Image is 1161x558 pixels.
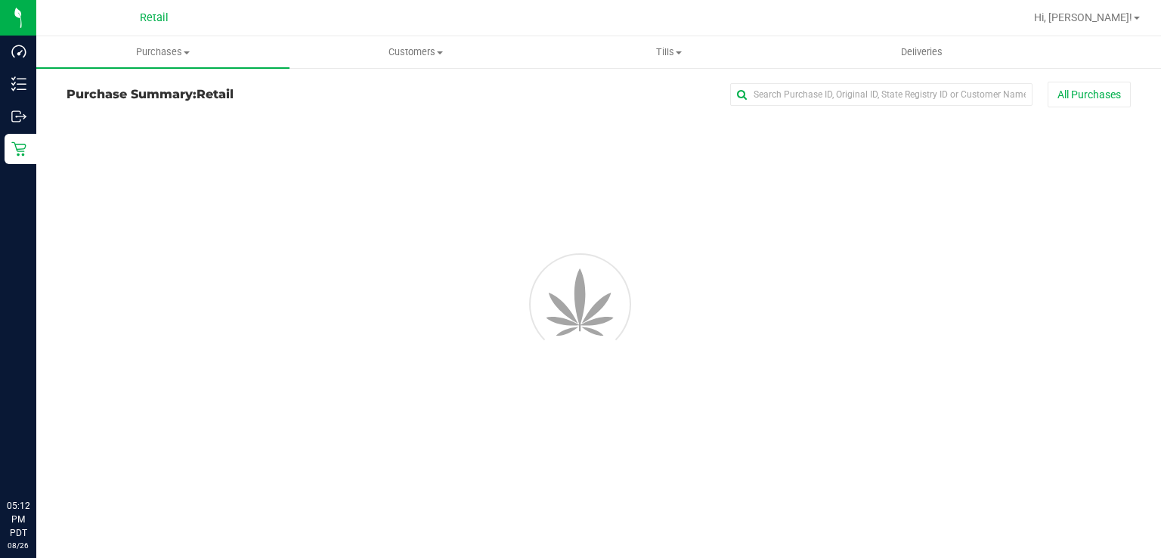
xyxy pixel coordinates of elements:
[36,36,289,68] a: Purchases
[67,88,421,101] h3: Purchase Summary:
[11,76,26,91] inline-svg: Inventory
[11,44,26,59] inline-svg: Dashboard
[1048,82,1131,107] button: All Purchases
[730,83,1033,106] input: Search Purchase ID, Original ID, State Registry ID or Customer Name...
[197,87,234,101] span: Retail
[795,36,1048,68] a: Deliveries
[7,499,29,540] p: 05:12 PM PDT
[881,45,963,59] span: Deliveries
[290,45,542,59] span: Customers
[7,540,29,551] p: 08/26
[36,45,289,59] span: Purchases
[11,109,26,124] inline-svg: Outbound
[543,36,796,68] a: Tills
[289,36,543,68] a: Customers
[1034,11,1132,23] span: Hi, [PERSON_NAME]!
[543,45,795,59] span: Tills
[140,11,169,24] span: Retail
[11,141,26,157] inline-svg: Retail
